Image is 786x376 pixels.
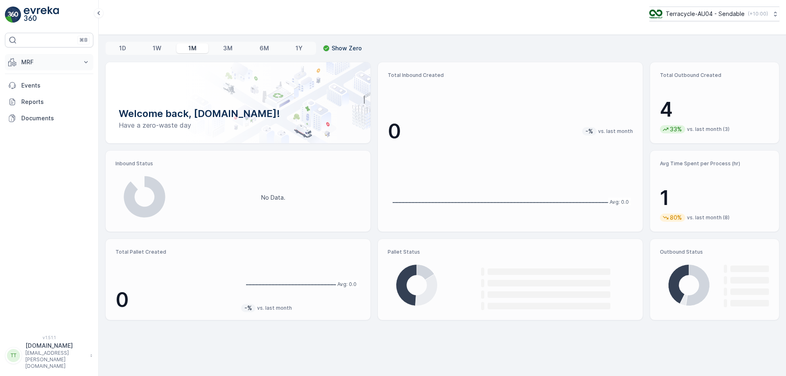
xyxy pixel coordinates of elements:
p: Terracycle-AU04 - Sendable [666,10,745,18]
p: 1Y [296,44,303,52]
p: vs. last month (3) [687,126,730,133]
p: Documents [21,114,90,122]
p: MRF [21,58,77,66]
p: ( +10:00 ) [748,11,768,17]
p: 6M [260,44,269,52]
p: Welcome back, [DOMAIN_NAME]! [119,107,357,120]
p: 0 [388,119,401,144]
p: 3M [223,44,233,52]
p: 1 [660,186,769,210]
p: 80% [669,214,683,222]
p: 1W [153,44,161,52]
p: vs. last month [598,128,633,135]
p: Have a zero-waste day [119,120,357,130]
img: terracycle_logo.png [649,9,662,18]
p: 0 [115,288,235,312]
p: Reports [21,98,90,106]
p: No Data. [261,194,285,202]
a: Reports [5,94,93,110]
p: 4 [660,97,769,122]
p: Total Inbound Created [388,72,633,79]
img: logo_light-DOdMpM7g.png [24,7,59,23]
p: vs. last month (8) [687,214,730,221]
p: 1D [119,44,126,52]
p: Events [21,81,90,90]
div: TT [7,349,20,362]
button: TT[DOMAIN_NAME][EMAIL_ADDRESS][PERSON_NAME][DOMAIN_NAME] [5,342,93,369]
p: Avg Time Spent per Process (hr) [660,160,769,167]
a: Events [5,77,93,94]
p: Total Pallet Created [115,249,235,255]
p: Pallet Status [388,249,633,255]
span: v 1.51.1 [5,335,93,340]
p: -% [585,127,594,135]
p: Show Zero [332,44,362,52]
p: 33% [669,125,683,133]
p: -% [244,304,253,312]
button: Terracycle-AU04 - Sendable(+10:00) [649,7,779,21]
a: Documents [5,110,93,126]
p: [EMAIL_ADDRESS][PERSON_NAME][DOMAIN_NAME] [25,350,86,369]
img: logo [5,7,21,23]
p: Outbound Status [660,249,769,255]
p: [DOMAIN_NAME] [25,342,86,350]
p: Total Outbound Created [660,72,769,79]
p: Inbound Status [115,160,361,167]
p: 1M [188,44,196,52]
button: MRF [5,54,93,70]
p: ⌘B [79,37,88,43]
p: vs. last month [257,305,292,311]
